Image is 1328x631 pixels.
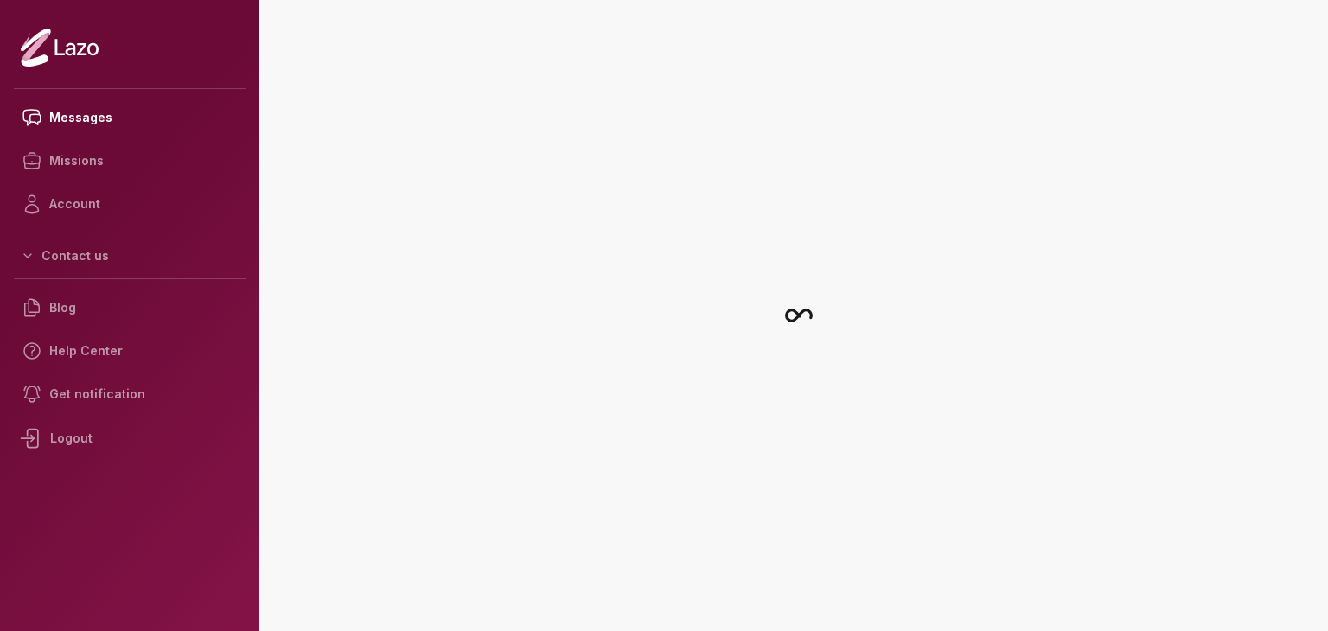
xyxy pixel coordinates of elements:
a: Messages [14,96,246,139]
div: Logout [14,416,246,461]
a: Help Center [14,329,246,373]
button: Contact us [14,240,246,271]
a: Missions [14,139,246,182]
a: Account [14,182,246,226]
a: Get notification [14,373,246,416]
a: Blog [14,286,246,329]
